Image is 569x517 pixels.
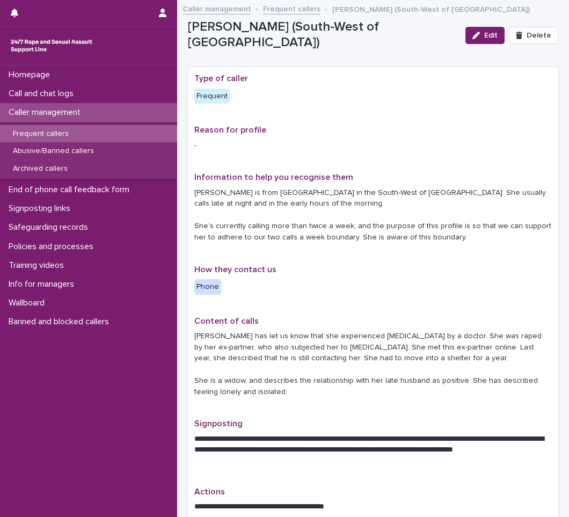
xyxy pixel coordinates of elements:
[509,27,558,44] button: Delete
[4,298,53,308] p: Wallboard
[465,27,505,44] button: Edit
[4,129,77,139] p: Frequent callers
[9,35,94,56] img: rhQMoQhaT3yELyF149Cw
[4,317,118,327] p: Banned and blocked callers
[194,331,552,398] p: [PERSON_NAME] has let us know that she experienced [MEDICAL_DATA] by a doctor. She was raped by h...
[4,203,79,214] p: Signposting links
[332,3,530,14] p: [PERSON_NAME] (South-West of [GEOGRAPHIC_DATA])
[194,279,221,295] div: Phone
[527,32,551,39] span: Delete
[194,74,248,83] span: Type of caller
[194,173,353,181] span: Information to help you recognise them
[484,32,498,39] span: Edit
[194,187,552,243] p: [PERSON_NAME] is from [GEOGRAPHIC_DATA] in the South-West of [GEOGRAPHIC_DATA]. She usually calls...
[4,242,102,252] p: Policies and processes
[4,279,83,289] p: Info for managers
[194,140,552,151] p: -
[194,487,225,496] span: Actions
[183,2,251,14] a: Caller management
[194,89,230,104] div: Frequent
[4,260,72,271] p: Training videos
[188,19,457,50] p: [PERSON_NAME] (South-West of [GEOGRAPHIC_DATA])
[263,2,320,14] a: Frequent callers
[194,317,259,325] span: Content of calls
[194,419,243,428] span: Signposting
[4,70,59,80] p: Homepage
[194,126,266,134] span: Reason for profile
[4,185,138,195] p: End of phone call feedback form
[4,107,89,118] p: Caller management
[4,164,76,173] p: Archived callers
[4,89,82,99] p: Call and chat logs
[4,147,103,156] p: Abusive/Banned callers
[194,265,276,274] span: How they contact us
[4,222,97,232] p: Safeguarding records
